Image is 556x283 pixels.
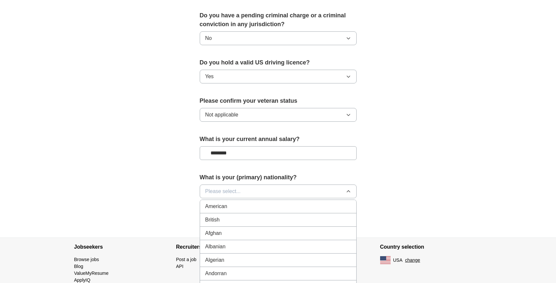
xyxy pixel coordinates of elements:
button: No [200,31,357,45]
span: Afghan [205,229,222,237]
button: change [405,257,420,264]
label: Do you hold a valid US driving licence? [200,58,357,67]
span: Please select... [205,187,241,195]
span: Yes [205,73,214,80]
span: Algerian [205,256,225,264]
label: What is your current annual salary? [200,135,357,144]
button: Please select... [200,185,357,198]
img: US flag [380,256,391,264]
button: Yes [200,70,357,83]
label: Please confirm your veteran status [200,97,357,105]
span: USA [393,257,403,264]
span: No [205,34,212,42]
label: Do you have a pending criminal charge or a criminal conviction in any jurisdiction? [200,11,357,29]
a: Browse jobs [74,257,99,262]
a: Blog [74,264,83,269]
button: Not applicable [200,108,357,122]
a: ValueMyResume [74,271,109,276]
label: What is your (primary) nationality? [200,173,357,182]
span: Albanian [205,243,226,251]
span: Not applicable [205,111,238,119]
a: Post a job [176,257,196,262]
a: ApplyIQ [74,277,91,283]
a: API [176,264,184,269]
span: American [205,203,227,210]
h4: Country selection [380,238,482,256]
span: British [205,216,220,224]
span: Andorran [205,270,227,277]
